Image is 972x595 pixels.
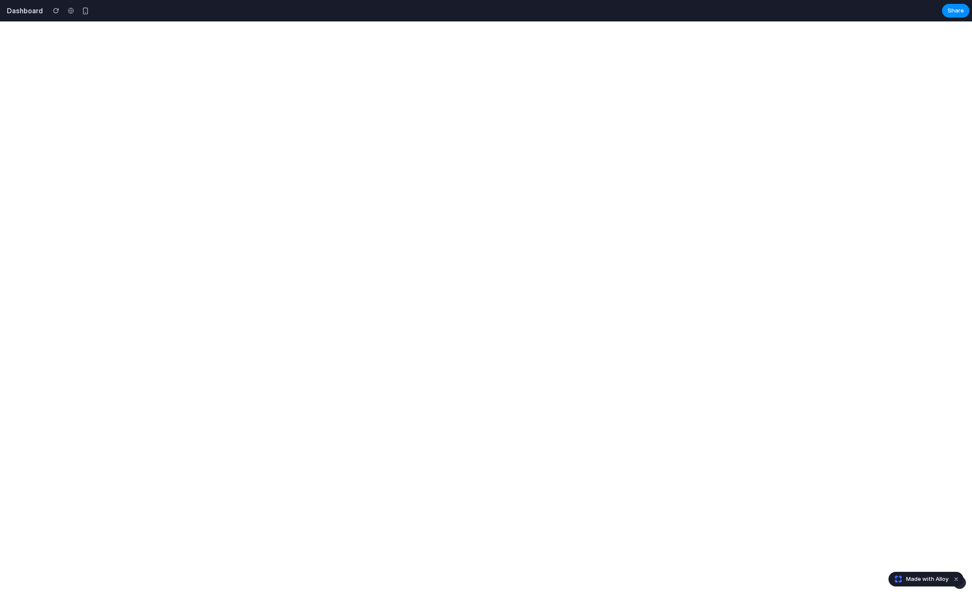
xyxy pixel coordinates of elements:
[3,6,43,16] h2: Dashboard
[951,574,961,584] button: Dismiss watermark
[906,575,948,583] span: Made with Alloy
[942,4,969,18] button: Share
[948,6,964,15] span: Share
[889,575,949,583] a: Made with Alloy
